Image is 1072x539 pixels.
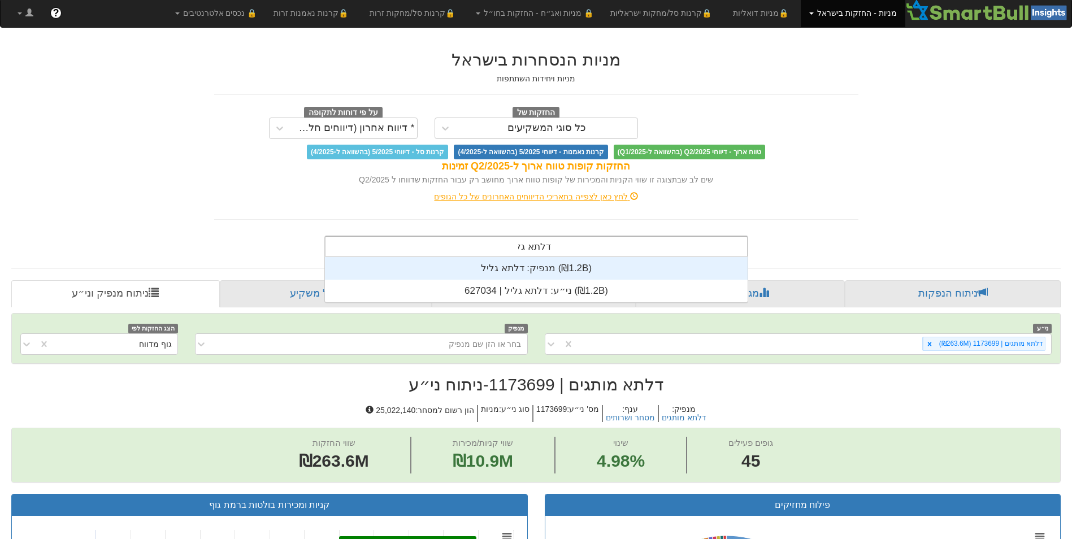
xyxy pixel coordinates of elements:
button: מסחר ושרותים [606,414,655,422]
span: קרנות נאמנות - דיווחי 5/2025 (בהשוואה ל-4/2025) [454,145,607,159]
span: 45 [728,449,773,473]
span: שינוי [613,438,628,447]
span: על פי דוחות לתקופה [304,107,383,119]
span: שווי קניות/מכירות [453,438,513,447]
h5: הון רשום למסחר : 25,022,140 [363,405,477,423]
span: שווי החזקות [313,438,355,447]
div: מנפיק: ‏דלתא גליל ‎(₪1.2B)‎ [325,257,748,280]
span: טווח ארוך - דיווחי Q2/2025 (בהשוואה ל-Q1/2025) [614,145,765,159]
div: בחר או הזן שם מנפיק [449,338,522,350]
span: ני״ע [1033,324,1052,333]
a: פרופיל משקיע [220,280,432,307]
button: דלתא מותגים [662,414,706,422]
h2: מניות הנסחרות בישראל [214,50,858,69]
a: ניתוח מנפיק וני״ע [11,280,220,307]
span: ₪10.9M [453,451,513,470]
h5: מנפיק : [658,405,709,423]
div: * דיווח אחרון (דיווחים חלקיים) [293,123,415,134]
span: גופים פעילים [728,438,773,447]
div: גוף מדווח [139,338,172,350]
div: grid [325,257,748,302]
h5: סוג ני״ע : מניות [477,405,532,423]
div: כל סוגי המשקיעים [507,123,586,134]
span: החזקות של [513,107,560,119]
span: הצג החזקות לפי [128,324,178,333]
span: מנפיק [505,324,528,333]
div: החזקות קופות טווח ארוך ל-Q2/2025 זמינות [214,159,858,174]
div: לחץ כאן לצפייה בתאריכי הדיווחים האחרונים של כל הגופים [206,191,867,202]
h5: מס' ני״ע : 1173699 [532,405,602,423]
div: דלתא מותגים | 1173699 (₪263.6M) [936,337,1045,350]
a: ניתוח הנפקות [845,280,1061,307]
h5: מניות ויחידות השתתפות [214,75,858,83]
span: 4.98% [597,449,645,473]
h3: פילוח מחזיקים [554,500,1052,510]
h2: דלתא מותגים | 1173699 - ניתוח ני״ע [11,375,1061,394]
h3: קניות ומכירות בולטות ברמת גוף [20,500,519,510]
span: קרנות סל - דיווחי 5/2025 (בהשוואה ל-4/2025) [307,145,448,159]
h5: ענף : [602,405,658,423]
div: ני״ע: ‏דלתא גליל | 627034 ‎(₪1.2B)‎ [325,280,748,302]
span: ? [53,7,59,19]
div: שים לב שבתצוגה זו שווי הקניות והמכירות של קופות טווח ארוך מחושב רק עבור החזקות שדווחו ל Q2/2025 [214,174,858,185]
span: ₪263.6M [299,451,369,470]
